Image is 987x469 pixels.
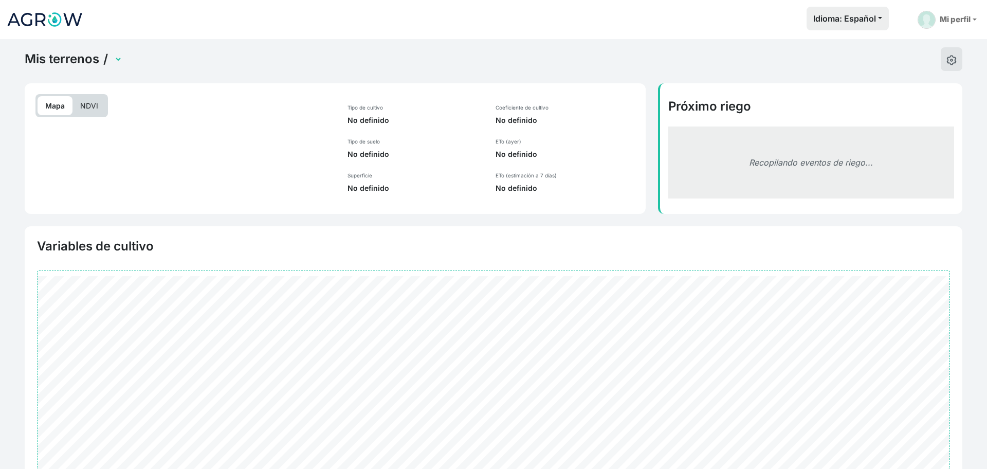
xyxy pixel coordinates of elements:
[668,99,954,114] h4: Próximo riego
[6,7,83,32] img: Agrow Analytics
[496,138,637,145] p: ETo (ayer)
[348,149,483,159] p: No definido
[72,96,106,115] p: NDVI
[37,239,154,254] h4: Variables de cultivo
[348,138,483,145] p: Tipo de suelo
[112,51,122,67] select: Terrain Selector
[348,183,483,193] p: No definido
[496,104,637,111] p: Coeficiente de cultivo
[496,183,637,193] p: No definido
[348,104,483,111] p: Tipo de cultivo
[25,51,99,67] a: Mis terrenos
[103,51,108,67] span: /
[348,172,483,179] p: Superficie
[946,55,957,65] img: edit
[918,11,936,29] img: User
[807,7,889,30] button: Idioma: Español
[496,115,637,125] p: No definido
[496,172,637,179] p: ETo (estimación a 7 días)
[913,7,981,33] a: Mi perfil
[348,115,483,125] p: No definido
[38,96,72,115] p: Mapa
[496,149,637,159] p: No definido
[749,157,873,168] em: Recopilando eventos de riego...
